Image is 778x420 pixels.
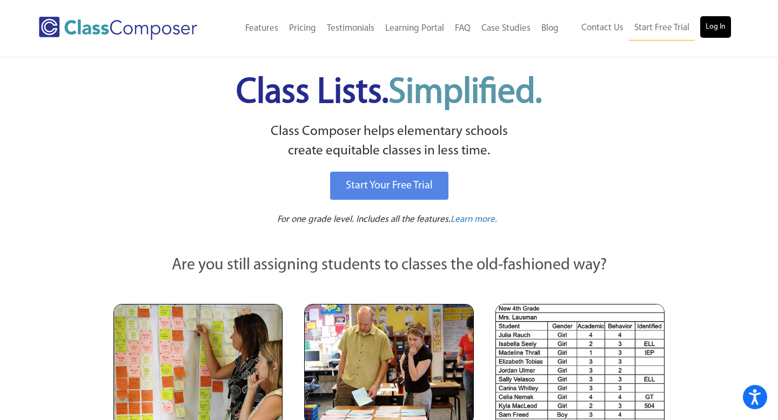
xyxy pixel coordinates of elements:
img: Class Composer [39,17,197,40]
span: For one grade level. Includes all the features. [277,215,451,224]
a: Testimonials [321,17,380,40]
a: Log In [700,16,731,38]
span: Class Lists. [236,76,542,111]
span: Simplified. [388,76,542,111]
p: Are you still assigning students to classes the old-fashioned way? [113,254,665,277]
a: Case Studies [476,17,536,40]
a: Start Your Free Trial [330,172,448,200]
p: Class Composer helps elementary schools create equitable classes in less time. [112,122,666,161]
a: Contact Us [576,16,629,40]
span: Start Your Free Trial [346,180,433,191]
a: Features [240,17,284,40]
a: FAQ [450,17,476,40]
a: Learning Portal [380,17,450,40]
a: Learn more. [451,213,497,227]
a: Blog [536,17,564,40]
nav: Header Menu [564,16,731,40]
nav: Header Menu [222,17,564,40]
a: Pricing [284,17,321,40]
span: Learn more. [451,215,497,224]
a: Start Free Trial [629,16,695,40]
